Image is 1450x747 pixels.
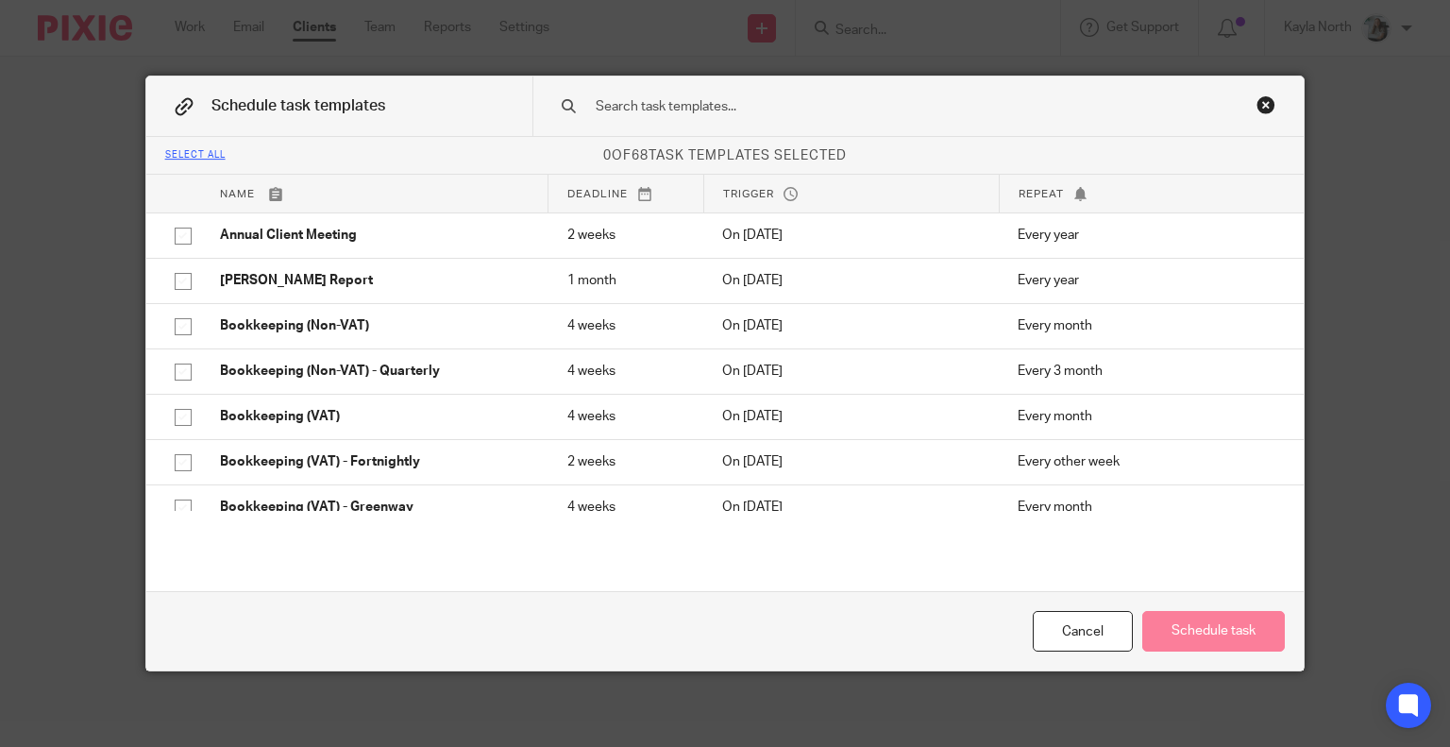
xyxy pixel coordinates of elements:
[722,362,980,381] p: On [DATE]
[722,498,980,517] p: On [DATE]
[632,149,649,162] span: 68
[1018,271,1275,290] p: Every year
[220,316,530,335] p: Bookkeeping (Non-VAT)
[146,146,1305,165] p: of task templates selected
[722,316,980,335] p: On [DATE]
[567,362,685,381] p: 4 weeks
[723,186,980,202] p: Trigger
[722,407,980,426] p: On [DATE]
[567,186,684,202] p: Deadline
[567,498,685,517] p: 4 weeks
[567,407,685,426] p: 4 weeks
[1142,611,1285,652] button: Schedule task
[1018,316,1275,335] p: Every month
[165,150,226,161] div: Select all
[1033,611,1133,652] div: Cancel
[1018,362,1275,381] p: Every 3 month
[567,226,685,245] p: 2 weeks
[220,452,530,471] p: Bookkeeping (VAT) - Fortnightly
[722,452,980,471] p: On [DATE]
[722,226,980,245] p: On [DATE]
[220,498,530,517] p: Bookkeeping (VAT) - Greenway
[1018,452,1275,471] p: Every other week
[1256,95,1275,114] div: Close this dialog window
[567,271,685,290] p: 1 month
[603,149,612,162] span: 0
[1018,226,1275,245] p: Every year
[722,271,980,290] p: On [DATE]
[220,362,530,381] p: Bookkeeping (Non-VAT) - Quarterly
[211,98,385,113] span: Schedule task templates
[220,271,530,290] p: [PERSON_NAME] Report
[594,96,1189,117] input: Search task templates...
[1018,407,1275,426] p: Every month
[1018,498,1275,517] p: Every month
[1019,186,1276,202] p: Repeat
[220,226,530,245] p: Annual Client Meeting
[567,316,685,335] p: 4 weeks
[220,189,255,199] span: Name
[220,407,530,426] p: Bookkeeping (VAT)
[567,452,685,471] p: 2 weeks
